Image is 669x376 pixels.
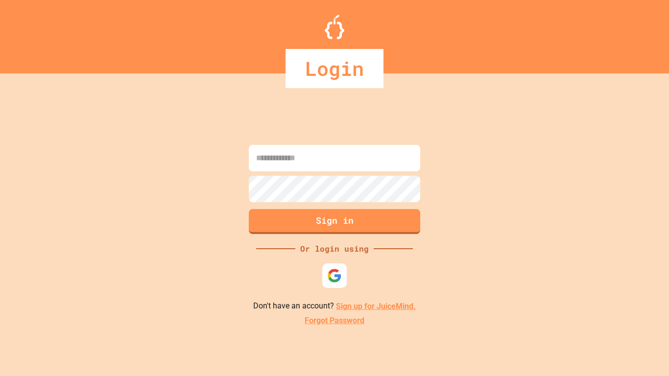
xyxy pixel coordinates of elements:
[327,268,342,283] img: google-icon.svg
[253,300,416,312] p: Don't have an account?
[325,15,344,39] img: Logo.svg
[249,209,420,234] button: Sign in
[305,315,364,327] a: Forgot Password
[336,302,416,311] a: Sign up for JuiceMind.
[286,49,383,88] div: Login
[295,243,374,255] div: Or login using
